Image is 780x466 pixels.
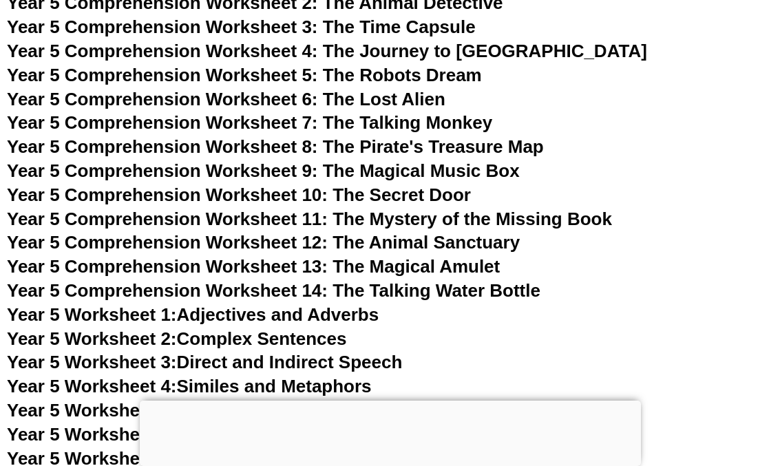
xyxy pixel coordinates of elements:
[7,41,647,61] a: Year 5 Comprehension Worksheet 4: The Journey to [GEOGRAPHIC_DATA]
[7,160,520,181] a: Year 5 Comprehension Worksheet 9: The Magical Music Box
[7,17,476,37] a: Year 5 Comprehension Worksheet 3: The Time Capsule
[7,424,357,445] a: Year 5 Worksheet 6:Prefixes and Suffixes
[7,328,346,349] a: Year 5 Worksheet 2:Complex Sentences
[544,310,780,466] iframe: Chat Widget
[7,376,177,396] span: Year 5 Worksheet 4:
[7,256,500,277] a: Year 5 Comprehension Worksheet 13: The Magical Amulet
[7,232,520,253] a: Year 5 Comprehension Worksheet 12: The Animal Sanctuary
[7,424,177,445] span: Year 5 Worksheet 6:
[7,280,540,301] a: Year 5 Comprehension Worksheet 14: The Talking Water Bottle
[7,136,544,157] a: Year 5 Comprehension Worksheet 8: The Pirate's Treasure Map
[7,400,177,421] span: Year 5 Worksheet 5:
[7,304,379,325] a: Year 5 Worksheet 1:Adjectives and Adverbs
[7,376,372,396] a: Year 5 Worksheet 4:Similes and Metaphors
[7,112,492,133] a: Year 5 Comprehension Worksheet 7: The Talking Monkey
[7,89,445,109] a: Year 5 Comprehension Worksheet 6: The Lost Alien
[7,400,346,421] a: Year 5 Worksheet 5:Punctuation Review
[7,328,177,349] span: Year 5 Worksheet 2:
[7,209,612,229] a: Year 5 Comprehension Worksheet 11: The Mystery of the Missing Book
[7,184,471,205] a: Year 5 Comprehension Worksheet 10: The Secret Door
[7,352,402,372] a: Year 5 Worksheet 3:Direct and Indirect Speech
[7,65,482,85] a: Year 5 Comprehension Worksheet 5: The Robots Dream
[7,304,177,325] span: Year 5 Worksheet 1:
[140,401,641,463] iframe: Advertisement
[7,352,177,372] span: Year 5 Worksheet 3:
